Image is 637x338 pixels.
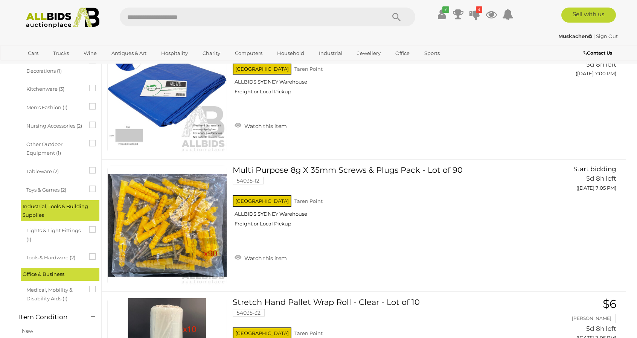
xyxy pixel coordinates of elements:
span: Medical, Mobility & Disability Aids (1) [26,284,83,303]
button: Search [378,8,415,26]
a: Household [272,47,309,59]
strong: Muskachen [558,33,592,39]
a: $13 dan34chev 5d 8h left ([DATE] 7:00 PM) [544,33,618,81]
div: Industrial, Tools & Building Supplies [21,200,99,222]
a: Sports [419,47,445,59]
span: Tableware (2) [26,165,83,176]
a: Cars [23,47,43,59]
span: Toys & Games (2) [26,184,83,194]
span: | [593,33,595,39]
span: Men's Fashion (1) [26,101,83,112]
a: Antiques & Art [107,47,151,59]
a: Industrial [314,47,347,59]
i: ✔ [442,6,449,13]
a: New [22,328,33,334]
span: Kitchenware (3) [26,83,83,93]
a: 4 [469,8,480,21]
a: Sell with us [561,8,616,23]
a: ✔ [436,8,447,21]
a: Charity [198,47,225,59]
a: Computers [230,47,267,59]
img: Allbids.com.au [22,8,104,28]
a: Watch this item [233,120,289,131]
a: Hospitality [156,47,193,59]
a: Contact Us [584,49,614,57]
a: [DOMAIN_NAME] Blue Tarp 2.9m X 3.5m - Lot of 20 54497-11 [GEOGRAPHIC_DATA] Taren Point ALLBIDS SY... [238,33,533,100]
a: Jewellery [352,47,386,59]
a: Start bidding 5d 8h left ([DATE] 7:05 PM) [544,166,618,195]
a: Sign Out [596,33,618,39]
span: Nursing Accessories (2) [26,120,83,130]
span: Homeware & Decorations (1) [26,56,83,75]
span: $6 [603,297,616,311]
div: Office & Business [21,268,99,280]
a: Wine [79,47,102,59]
a: Multi Purpose 8g X 35mm Screws & Plugs Pack - Lot of 90 54035-12 [GEOGRAPHIC_DATA] Taren Point AL... [238,166,533,233]
span: Watch this item [242,123,287,129]
a: [GEOGRAPHIC_DATA] [23,59,86,72]
span: Watch this item [242,255,287,262]
i: 4 [476,6,482,13]
a: Muskachen [558,33,593,39]
h4: Item Condition [19,314,79,321]
a: Watch this item [233,252,289,263]
a: Trucks [48,47,74,59]
span: Lights & Light Fittings (1) [26,224,83,244]
span: Start bidding [573,165,616,173]
a: Office [390,47,415,59]
span: Other Outdoor Equipment (1) [26,138,83,158]
b: Contact Us [584,50,612,56]
span: Tools & Hardware (2) [26,251,83,262]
